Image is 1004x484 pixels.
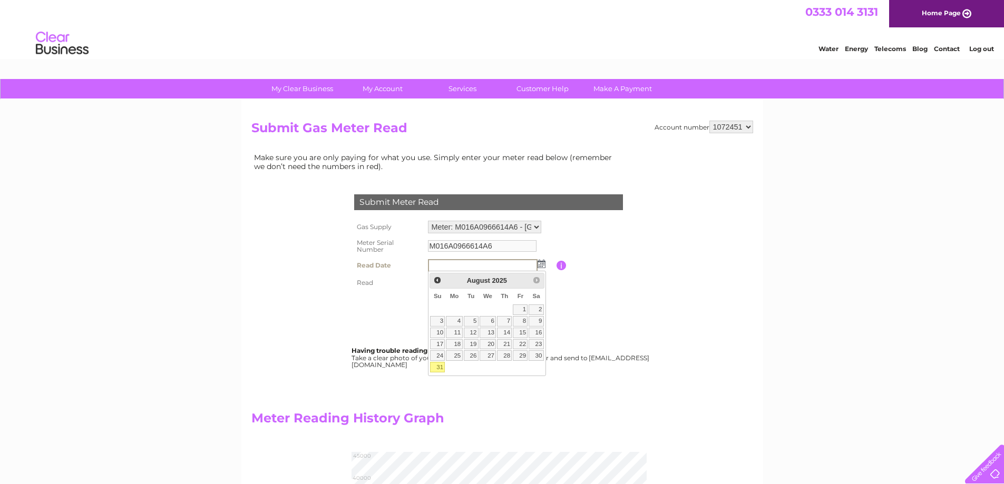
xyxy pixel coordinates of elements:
[352,347,651,369] div: Take a clear photo of your readings, tell us which supply it's for and send to [EMAIL_ADDRESS][DO...
[419,79,506,98] a: Services
[655,121,753,133] div: Account number
[557,261,567,270] input: Information
[251,151,620,173] td: Make sure you are only paying for what you use. Simply enter your meter read below (remember we d...
[492,276,506,284] span: 2025
[339,79,426,98] a: My Account
[430,350,445,361] a: 24
[480,350,496,361] a: 27
[480,316,496,327] a: 6
[497,350,512,361] a: 28
[513,339,528,350] a: 22
[464,316,479,327] a: 5
[354,194,623,210] div: Submit Meter Read
[874,45,906,53] a: Telecoms
[518,293,524,299] span: Friday
[818,45,839,53] a: Water
[430,339,445,350] a: 17
[467,276,490,284] span: August
[533,293,540,299] span: Saturday
[259,79,346,98] a: My Clear Business
[579,79,666,98] a: Make A Payment
[446,316,462,327] a: 4
[480,339,496,350] a: 20
[430,316,445,327] a: 3
[446,339,462,350] a: 18
[35,27,89,60] img: logo.png
[464,328,479,338] a: 12
[464,350,479,361] a: 26
[538,260,545,268] img: ...
[845,45,868,53] a: Energy
[446,350,462,361] a: 25
[529,350,543,361] a: 30
[501,293,508,299] span: Thursday
[912,45,928,53] a: Blog
[425,291,557,311] td: Are you sure the read you have entered is correct?
[434,293,442,299] span: Sunday
[529,316,543,327] a: 9
[352,347,470,354] b: Having trouble reading your meter?
[480,328,496,338] a: 13
[352,236,425,257] th: Meter Serial Number
[433,276,442,284] span: Prev
[430,362,445,372] a: 31
[352,274,425,291] th: Read
[497,339,512,350] a: 21
[529,328,543,338] a: 16
[934,45,960,53] a: Contact
[513,328,528,338] a: 15
[497,328,512,338] a: 14
[529,304,543,315] a: 2
[969,45,994,53] a: Log out
[467,293,474,299] span: Tuesday
[497,316,512,327] a: 7
[513,316,528,327] a: 8
[483,293,492,299] span: Wednesday
[254,6,752,51] div: Clear Business is a trading name of Verastar Limited (registered in [GEOGRAPHIC_DATA] No. 3667643...
[464,339,479,350] a: 19
[513,304,528,315] a: 1
[251,411,620,431] h2: Meter Reading History Graph
[805,5,878,18] a: 0333 014 3131
[446,328,462,338] a: 11
[431,274,443,287] a: Prev
[529,339,543,350] a: 23
[450,293,459,299] span: Monday
[499,79,586,98] a: Customer Help
[251,121,753,141] h2: Submit Gas Meter Read
[352,218,425,236] th: Gas Supply
[430,328,445,338] a: 10
[352,256,425,274] th: Read Date
[513,350,528,361] a: 29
